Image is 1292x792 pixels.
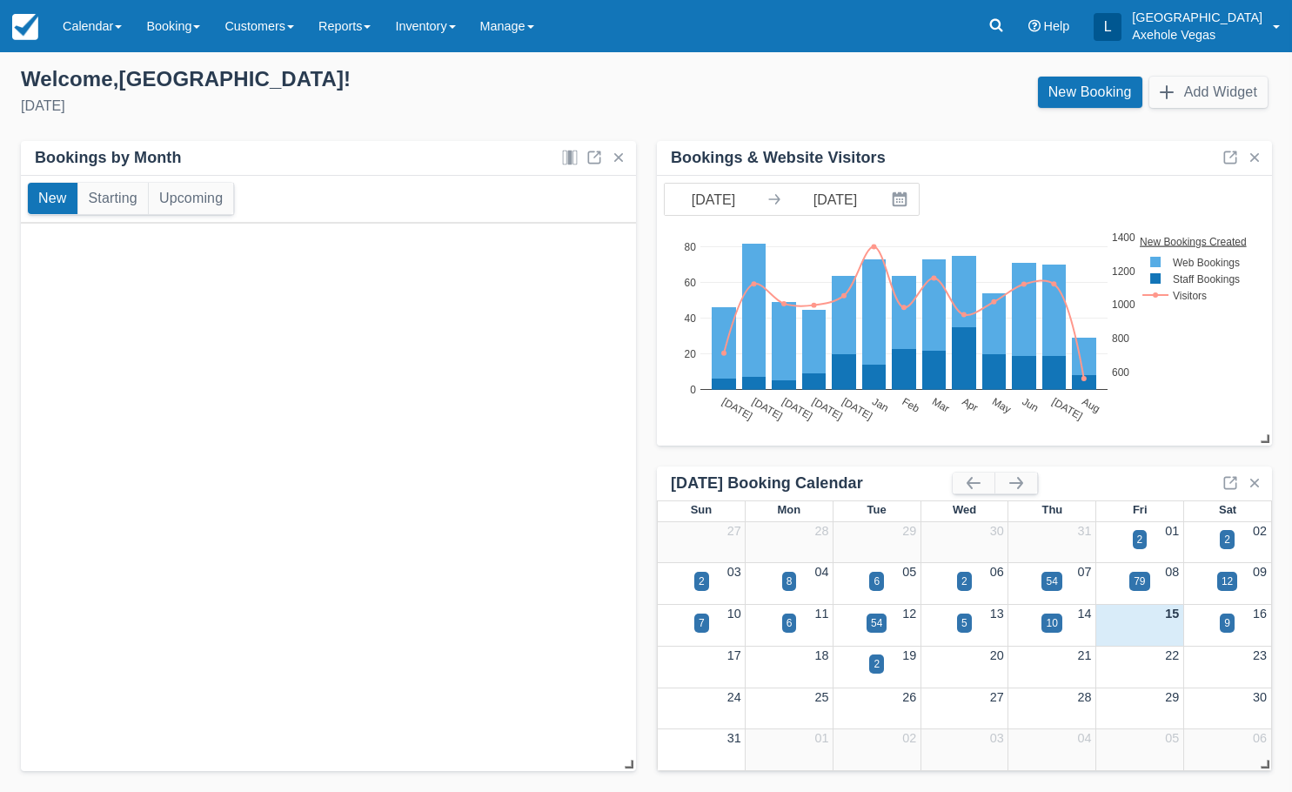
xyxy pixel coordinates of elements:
[1078,524,1092,538] a: 31
[1078,731,1092,745] a: 04
[1046,574,1057,589] div: 54
[1165,731,1179,745] a: 05
[961,615,967,631] div: 5
[814,648,828,662] a: 18
[884,184,919,215] button: Interact with the calendar and add the check-in date for your trip.
[671,473,953,493] div: [DATE] Booking Calendar
[1219,503,1236,516] span: Sat
[787,574,793,589] div: 8
[867,503,887,516] span: Tue
[1253,607,1267,621] a: 16
[902,690,916,704] a: 26
[1253,731,1267,745] a: 06
[12,14,38,40] img: checkfront-main-nav-mini-logo.png
[1141,235,1248,247] text: New Bookings Created
[1149,77,1268,108] button: Add Widget
[902,524,916,538] a: 29
[777,503,800,516] span: Mon
[902,731,916,745] a: 02
[874,656,880,672] div: 2
[1094,13,1121,41] div: L
[814,607,828,621] a: 11
[1253,648,1267,662] a: 23
[1132,9,1262,26] p: [GEOGRAPHIC_DATA]
[814,565,828,579] a: 04
[1222,574,1233,589] div: 12
[1038,77,1142,108] a: New Booking
[1078,690,1092,704] a: 28
[1134,574,1145,589] div: 79
[35,148,182,168] div: Bookings by Month
[699,615,705,631] div: 7
[78,183,148,214] button: Starting
[691,503,712,516] span: Sun
[1132,26,1262,44] p: Axehole Vegas
[727,607,741,621] a: 10
[1044,19,1070,33] span: Help
[671,148,886,168] div: Bookings & Website Visitors
[1165,690,1179,704] a: 29
[874,574,880,589] div: 6
[1165,607,1179,621] a: 15
[28,183,77,214] button: New
[21,66,633,92] div: Welcome , [GEOGRAPHIC_DATA] !
[814,731,828,745] a: 01
[149,183,233,214] button: Upcoming
[665,184,762,215] input: Start Date
[814,524,828,538] a: 28
[1046,615,1057,631] div: 10
[1253,690,1267,704] a: 30
[990,607,1004,621] a: 13
[727,524,741,538] a: 27
[1041,503,1062,516] span: Thu
[1078,565,1092,579] a: 07
[1028,20,1041,32] i: Help
[1133,503,1148,516] span: Fri
[814,690,828,704] a: 25
[1253,565,1267,579] a: 09
[1165,524,1179,538] a: 01
[990,565,1004,579] a: 06
[953,503,976,516] span: Wed
[787,184,884,215] input: End Date
[902,565,916,579] a: 05
[727,565,741,579] a: 03
[1165,648,1179,662] a: 22
[990,731,1004,745] a: 03
[1078,648,1092,662] a: 21
[990,648,1004,662] a: 20
[727,648,741,662] a: 17
[902,648,916,662] a: 19
[871,615,882,631] div: 54
[1224,615,1230,631] div: 9
[727,690,741,704] a: 24
[990,690,1004,704] a: 27
[787,615,793,631] div: 6
[961,574,967,589] div: 2
[1078,607,1092,621] a: 14
[1253,524,1267,538] a: 02
[1224,532,1230,547] div: 2
[21,96,633,117] div: [DATE]
[727,731,741,745] a: 31
[902,607,916,621] a: 12
[990,524,1004,538] a: 30
[1137,532,1143,547] div: 2
[1165,565,1179,579] a: 08
[699,574,705,589] div: 2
